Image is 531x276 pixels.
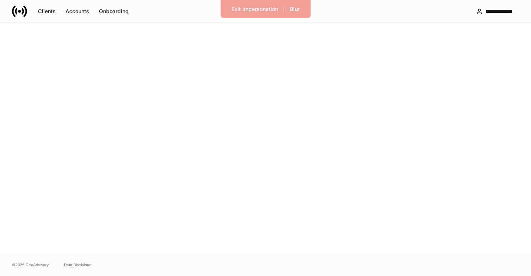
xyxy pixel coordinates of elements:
[94,5,134,17] button: Onboarding
[231,5,278,13] div: Exit Impersonation
[64,262,92,268] a: Data Disclaimer
[99,8,129,15] div: Onboarding
[33,5,61,17] button: Clients
[12,262,49,268] span: © 2025 OneAdvisory
[290,5,300,13] div: Blur
[227,3,283,15] button: Exit Impersonation
[61,5,94,17] button: Accounts
[65,8,89,15] div: Accounts
[38,8,56,15] div: Clients
[285,3,304,15] button: Blur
